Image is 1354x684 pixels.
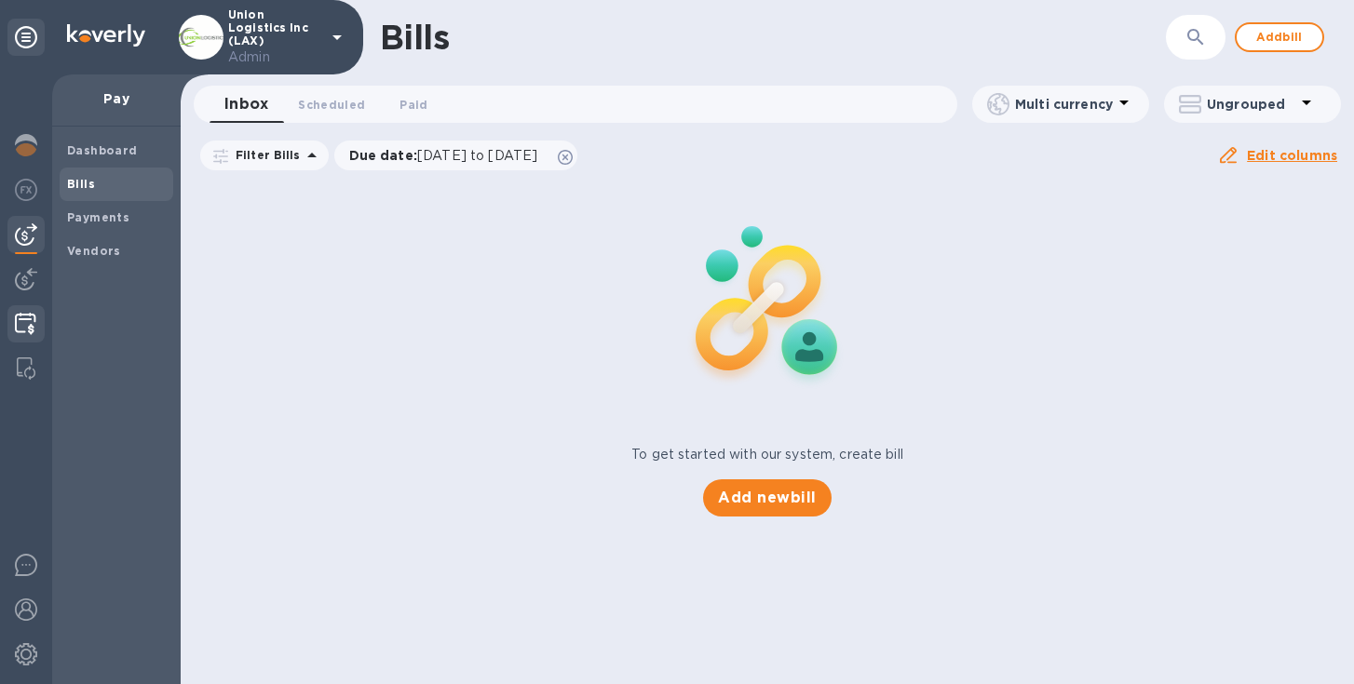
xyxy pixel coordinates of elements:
[67,177,95,191] b: Bills
[417,148,537,163] span: [DATE] to [DATE]
[334,141,578,170] div: Due date:[DATE] to [DATE]
[228,8,321,67] p: Union Logistics Inc (LAX)
[1207,95,1295,114] p: Ungrouped
[1252,26,1307,48] span: Add bill
[349,146,548,165] p: Due date :
[631,445,903,464] p: To get started with our system, create bill
[718,487,816,509] span: Add new bill
[15,313,36,335] img: Credit hub
[67,89,166,108] p: Pay
[67,210,129,224] b: Payments
[7,19,45,56] div: Unpin categories
[67,24,145,47] img: Logo
[1235,22,1324,52] button: Addbill
[224,91,268,117] span: Inbox
[228,47,321,67] p: Admin
[1247,148,1337,163] u: Edit columns
[298,95,365,114] span: Scheduled
[67,143,138,157] b: Dashboard
[703,479,831,516] button: Add newbill
[228,147,301,163] p: Filter Bills
[15,179,37,201] img: Foreign exchange
[67,244,121,258] b: Vendors
[399,95,427,114] span: Paid
[380,18,449,57] h1: Bills
[1015,95,1113,114] p: Multi currency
